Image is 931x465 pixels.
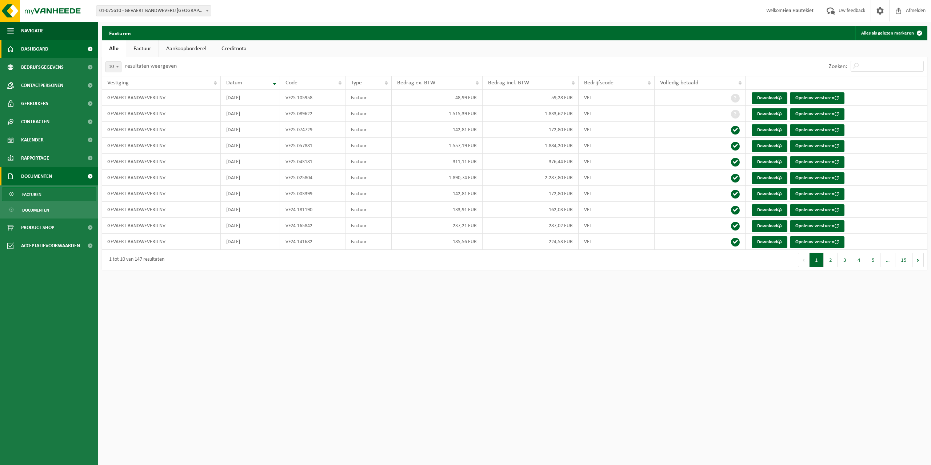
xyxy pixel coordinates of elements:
[2,187,96,201] a: Facturen
[345,106,392,122] td: Factuur
[752,140,787,152] a: Download
[280,90,345,106] td: VF25-105958
[280,234,345,250] td: VF24-141682
[852,253,866,267] button: 4
[483,138,579,154] td: 1.884,20 EUR
[221,106,280,122] td: [DATE]
[280,170,345,186] td: VF25-025804
[221,170,280,186] td: [DATE]
[483,170,579,186] td: 2.287,80 EUR
[752,172,787,184] a: Download
[2,203,96,217] a: Documenten
[221,90,280,106] td: [DATE]
[912,253,924,267] button: Next
[579,154,655,170] td: VEL
[125,63,177,69] label: resultaten weergeven
[102,170,221,186] td: GEVAERT BANDWEVERIJ NV
[21,58,64,76] span: Bedrijfsgegevens
[392,186,483,202] td: 142,81 EUR
[584,80,614,86] span: Bedrijfscode
[752,124,787,136] a: Download
[345,90,392,106] td: Factuur
[221,202,280,218] td: [DATE]
[280,154,345,170] td: VF25-043181
[783,8,814,13] strong: Fien Hautekiet
[345,122,392,138] td: Factuur
[392,90,483,106] td: 48,99 EUR
[790,140,844,152] button: Opnieuw versturen
[790,172,844,184] button: Opnieuw versturen
[21,149,49,167] span: Rapportage
[280,202,345,218] td: VF24-181190
[880,253,895,267] span: …
[483,106,579,122] td: 1.833,62 EUR
[106,62,121,72] span: 10
[752,204,787,216] a: Download
[345,138,392,154] td: Factuur
[579,170,655,186] td: VEL
[280,186,345,202] td: VF25-003399
[752,108,787,120] a: Download
[126,40,159,57] a: Factuur
[102,202,221,218] td: GEVAERT BANDWEVERIJ NV
[102,122,221,138] td: GEVAERT BANDWEVERIJ NV
[102,186,221,202] td: GEVAERT BANDWEVERIJ NV
[790,156,844,168] button: Opnieuw versturen
[752,156,787,168] a: Download
[96,5,211,16] span: 01-075610 - GEVAERT BANDWEVERIJ NV - DEINZE
[102,40,126,57] a: Alle
[21,40,48,58] span: Dashboard
[345,170,392,186] td: Factuur
[345,186,392,202] td: Factuur
[102,154,221,170] td: GEVAERT BANDWEVERIJ NV
[798,253,810,267] button: Previous
[752,236,787,248] a: Download
[483,218,579,234] td: 287,02 EUR
[392,138,483,154] td: 1.557,19 EUR
[790,236,844,248] button: Opnieuw versturen
[96,6,211,16] span: 01-075610 - GEVAERT BANDWEVERIJ NV - DEINZE
[483,202,579,218] td: 162,03 EUR
[345,234,392,250] td: Factuur
[345,202,392,218] td: Factuur
[345,154,392,170] td: Factuur
[483,234,579,250] td: 224,53 EUR
[790,108,844,120] button: Opnieuw versturen
[392,234,483,250] td: 185,56 EUR
[660,80,698,86] span: Volledig betaald
[221,234,280,250] td: [DATE]
[392,218,483,234] td: 237,21 EUR
[280,138,345,154] td: VF25-057881
[579,202,655,218] td: VEL
[483,186,579,202] td: 172,80 EUR
[579,122,655,138] td: VEL
[579,186,655,202] td: VEL
[752,92,787,104] a: Download
[105,61,121,72] span: 10
[21,167,52,185] span: Documenten
[105,253,164,266] div: 1 tot 10 van 147 resultaten
[221,122,280,138] td: [DATE]
[895,253,912,267] button: 15
[579,234,655,250] td: VEL
[579,90,655,106] td: VEL
[21,131,44,149] span: Kalender
[107,80,129,86] span: Vestiging
[102,138,221,154] td: GEVAERT BANDWEVERIJ NV
[752,188,787,200] a: Download
[838,253,852,267] button: 3
[579,138,655,154] td: VEL
[866,253,880,267] button: 5
[351,80,362,86] span: Type
[810,253,824,267] button: 1
[102,90,221,106] td: GEVAERT BANDWEVERIJ NV
[483,122,579,138] td: 172,80 EUR
[102,218,221,234] td: GEVAERT BANDWEVERIJ NV
[345,218,392,234] td: Factuur
[221,218,280,234] td: [DATE]
[221,154,280,170] td: [DATE]
[21,113,49,131] span: Contracten
[397,80,435,86] span: Bedrag ex. BTW
[221,138,280,154] td: [DATE]
[21,237,80,255] span: Acceptatievoorwaarden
